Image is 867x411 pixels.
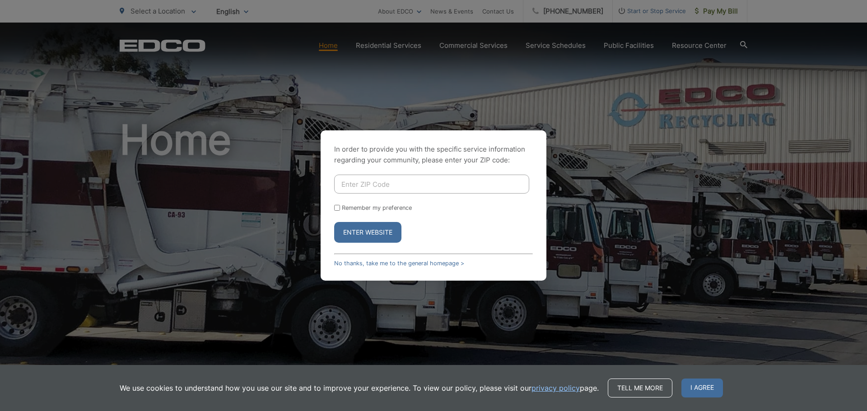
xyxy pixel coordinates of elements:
[342,204,412,211] label: Remember my preference
[608,379,672,397] a: Tell me more
[531,383,580,393] a: privacy policy
[681,379,723,397] span: I agree
[120,383,599,393] p: We use cookies to understand how you use our site and to improve your experience. To view our pol...
[334,175,529,194] input: Enter ZIP Code
[334,260,464,267] a: No thanks, take me to the general homepage >
[334,144,533,166] p: In order to provide you with the specific service information regarding your community, please en...
[334,222,401,243] button: Enter Website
